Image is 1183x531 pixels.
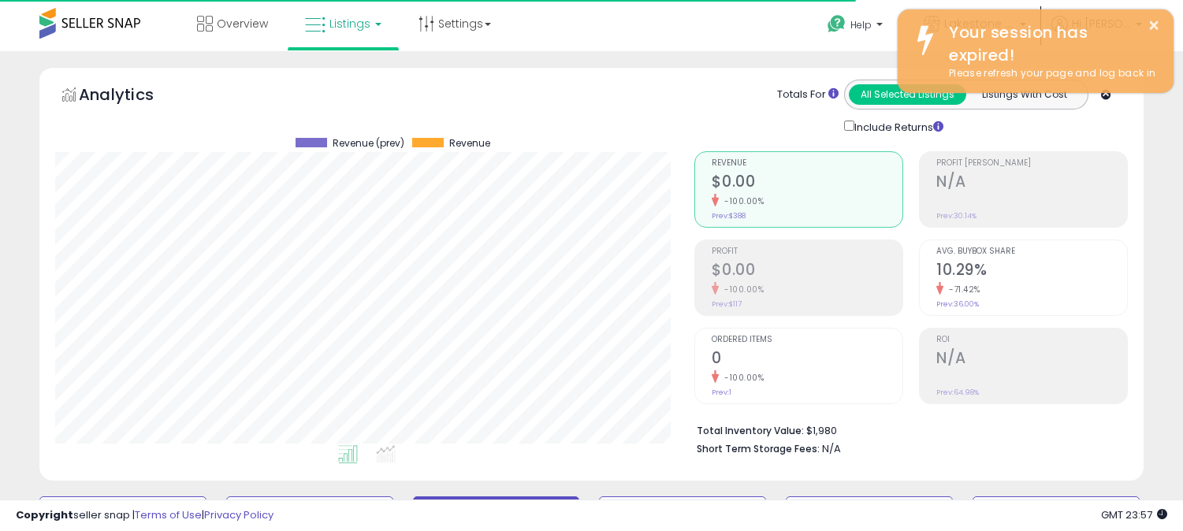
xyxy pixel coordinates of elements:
[449,138,490,149] span: Revenue
[943,284,980,295] small: -71.42%
[786,496,953,528] button: Non Competitive
[697,420,1116,439] li: $1,980
[39,496,206,528] button: Default
[719,284,764,295] small: -100.00%
[217,16,268,32] span: Overview
[965,84,1083,105] button: Listings With Cost
[936,261,1127,282] h2: 10.29%
[936,159,1127,168] span: Profit [PERSON_NAME]
[712,211,746,221] small: Prev: $388
[937,21,1162,66] div: Your session has expired!
[712,173,902,194] h2: $0.00
[973,496,1140,528] button: Listings without Cost
[712,388,731,397] small: Prev: 1
[777,87,839,102] div: Totals For
[204,507,273,522] a: Privacy Policy
[712,299,742,309] small: Prev: $117
[712,159,902,168] span: Revenue
[697,442,820,455] b: Short Term Storage Fees:
[413,496,580,528] button: Repricing Off
[712,247,902,256] span: Profit
[719,195,764,207] small: -100.00%
[936,211,977,221] small: Prev: 30.14%
[226,496,393,528] button: Repricing On
[937,66,1162,81] div: Please refresh your page and log back in
[697,424,804,437] b: Total Inventory Value:
[822,441,841,456] span: N/A
[79,84,184,110] h5: Analytics
[936,349,1127,370] h2: N/A
[1148,16,1160,35] button: ×
[1101,507,1167,522] span: 2025-08-16 23:57 GMT
[16,507,73,522] strong: Copyright
[135,507,202,522] a: Terms of Use
[16,508,273,523] div: seller snap | |
[827,14,846,34] i: Get Help
[850,18,872,32] span: Help
[333,138,404,149] span: Revenue (prev)
[815,2,898,51] a: Help
[936,247,1127,256] span: Avg. Buybox Share
[712,349,902,370] h2: 0
[832,117,962,136] div: Include Returns
[712,261,902,282] h2: $0.00
[936,388,979,397] small: Prev: 64.98%
[599,496,766,528] button: Listings without Min/Max
[936,336,1127,344] span: ROI
[936,299,979,309] small: Prev: 36.00%
[849,84,966,105] button: All Selected Listings
[936,173,1127,194] h2: N/A
[329,16,370,32] span: Listings
[719,372,764,384] small: -100.00%
[712,336,902,344] span: Ordered Items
